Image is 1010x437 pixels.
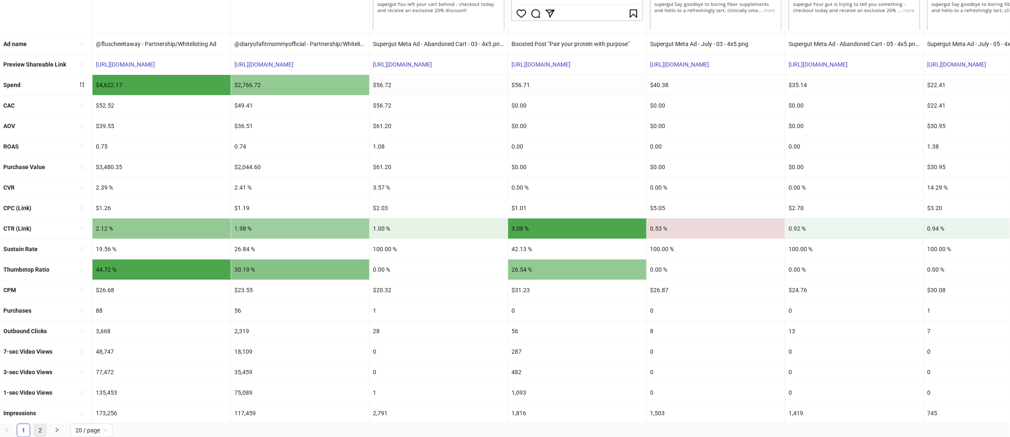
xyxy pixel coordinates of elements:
[231,342,369,362] div: 18,109
[79,328,85,334] span: sort-ascending
[370,116,508,136] div: $61.20
[785,116,923,136] div: $0.00
[647,95,785,116] div: $0.00
[93,342,231,362] div: 48,747
[3,41,27,47] b: Ad name
[79,205,85,211] span: sort-ascending
[231,116,369,136] div: $36.51
[93,260,231,280] div: 44.72 %
[370,280,508,300] div: $20.32
[3,287,16,293] b: CPM
[231,157,369,177] div: $2,044.60
[508,280,646,300] div: $31.23
[508,239,646,259] div: 42.13 %
[785,301,923,321] div: 0
[789,61,848,68] a: [URL][DOMAIN_NAME]
[70,424,113,437] div: Page Size
[370,239,508,259] div: 100.00 %
[785,177,923,198] div: 0.00 %
[79,82,85,87] span: sort-descending
[93,177,231,198] div: 2.39 %
[79,267,85,272] span: sort-ascending
[79,185,85,190] span: sort-ascending
[33,424,47,437] li: 2
[3,184,15,191] b: CVR
[3,410,36,416] b: Impressions
[647,116,785,136] div: $0.00
[370,177,508,198] div: 3.57 %
[370,403,508,423] div: 2,791
[231,95,369,116] div: $49.41
[508,136,646,157] div: 0.00
[93,198,231,218] div: $1.26
[373,61,432,68] a: [URL][DOMAIN_NAME]
[17,424,30,437] a: 1
[93,136,231,157] div: 0.75
[3,82,21,88] b: Spend
[93,280,231,300] div: $26.68
[785,136,923,157] div: 0.00
[4,427,9,432] span: left
[508,218,646,239] div: 3.08 %
[647,136,785,157] div: 0.00
[370,157,508,177] div: $61.20
[647,342,785,362] div: 0
[3,389,52,396] b: 1-sec Video Views
[370,321,508,341] div: 28
[785,218,923,239] div: 0.92 %
[231,218,369,239] div: 1.98 %
[785,34,923,54] div: Supergut Meta Ad - Abandoned Cart - 05 - 4x5.png - Copy
[79,164,85,170] span: sort-ascending
[785,260,923,280] div: 0.00 %
[79,349,85,355] span: sort-ascending
[370,383,508,403] div: 1
[647,362,785,382] div: 0
[231,362,369,382] div: 35,459
[508,301,646,321] div: 0
[785,362,923,382] div: 0
[79,287,85,293] span: sort-ascending
[231,301,369,321] div: 56
[370,95,508,116] div: $56.72
[93,34,231,54] div: @fluscheeitaway - Partnership/Whitelisting Ad
[231,34,369,54] div: @diaryofafitmommyofficial - Partnership/Whitelisting Ad
[93,75,231,95] div: $4,622.17
[785,280,923,300] div: $24.76
[79,226,85,231] span: sort-ascending
[647,177,785,198] div: 0.00 %
[647,218,785,239] div: 0.53 %
[231,136,369,157] div: 0.74
[79,369,85,375] span: sort-ascending
[647,239,785,259] div: 100.00 %
[3,61,66,68] b: Preview Shareable Link
[647,157,785,177] div: $0.00
[3,348,52,355] b: 7-sec Video Views
[508,383,646,403] div: 1,093
[508,260,646,280] div: 26.54 %
[647,198,785,218] div: $5.05
[231,403,369,423] div: 117,459
[231,198,369,218] div: $1.19
[785,75,923,95] div: $35.14
[34,424,46,437] a: 2
[785,321,923,341] div: 13
[370,136,508,157] div: 1.08
[785,239,923,259] div: 100.00 %
[79,308,85,314] span: sort-ascending
[93,218,231,239] div: 2.12 %
[3,143,19,150] b: ROAS
[508,75,646,95] div: $56.71
[647,321,785,341] div: 8
[3,102,15,109] b: CAC
[3,328,47,334] b: Outbound Clicks
[75,424,108,437] span: 20 / page
[234,61,293,68] a: [URL][DOMAIN_NAME]
[370,218,508,239] div: 1.00 %
[231,75,369,95] div: $2,766.72
[231,280,369,300] div: $23.55
[3,164,45,170] b: Purchase Value
[93,239,231,259] div: 19.56 %
[54,427,59,432] span: right
[785,95,923,116] div: $0.00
